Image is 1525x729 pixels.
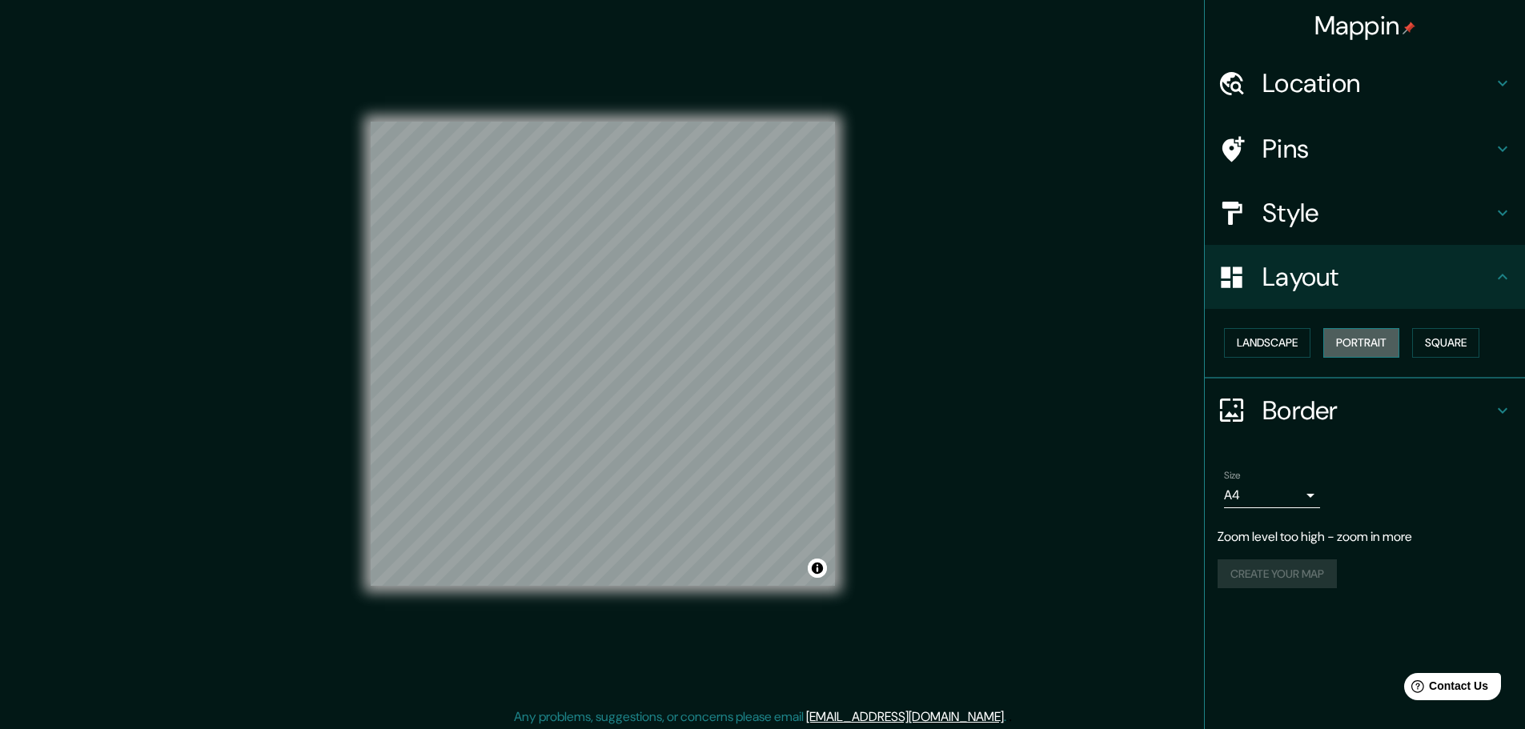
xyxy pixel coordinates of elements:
[1205,379,1525,443] div: Border
[1403,22,1415,34] img: pin-icon.png
[1262,261,1493,293] h4: Layout
[1412,328,1479,358] button: Square
[1262,395,1493,427] h4: Border
[1383,667,1507,711] iframe: Help widget launcher
[1224,468,1241,482] label: Size
[1262,133,1493,165] h4: Pins
[1224,328,1310,358] button: Landscape
[1314,10,1416,42] h4: Mappin
[1205,181,1525,245] div: Style
[1262,67,1493,99] h4: Location
[1218,527,1512,547] p: Zoom level too high - zoom in more
[806,708,1004,725] a: [EMAIL_ADDRESS][DOMAIN_NAME]
[1205,51,1525,115] div: Location
[371,122,835,586] canvas: Map
[1205,117,1525,181] div: Pins
[1262,197,1493,229] h4: Style
[1224,483,1320,508] div: A4
[514,707,1006,727] p: Any problems, suggestions, or concerns please email .
[1205,245,1525,309] div: Layout
[1009,707,1012,727] div: .
[808,559,827,578] button: Toggle attribution
[1006,707,1009,727] div: .
[1323,328,1399,358] button: Portrait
